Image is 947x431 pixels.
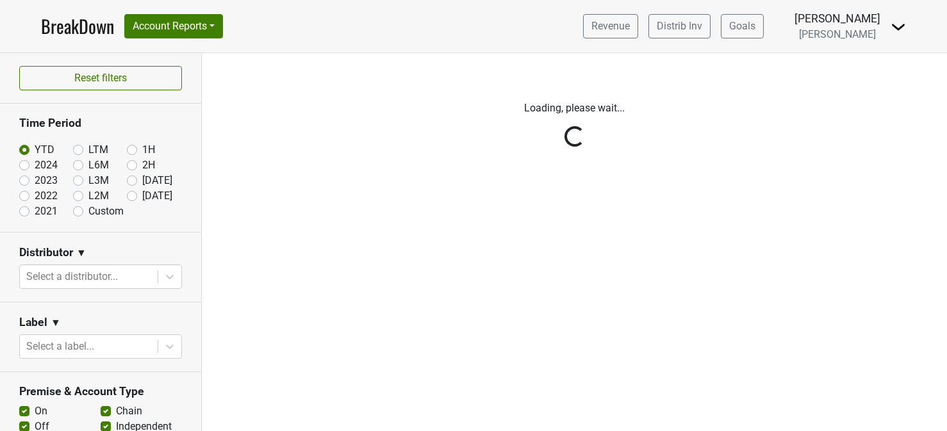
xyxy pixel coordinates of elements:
[648,14,711,38] a: Distrib Inv
[721,14,764,38] a: Goals
[219,101,930,116] p: Loading, please wait...
[583,14,638,38] a: Revenue
[799,28,876,40] span: [PERSON_NAME]
[891,19,906,35] img: Dropdown Menu
[124,14,223,38] button: Account Reports
[795,10,880,27] div: [PERSON_NAME]
[41,13,114,40] a: BreakDown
